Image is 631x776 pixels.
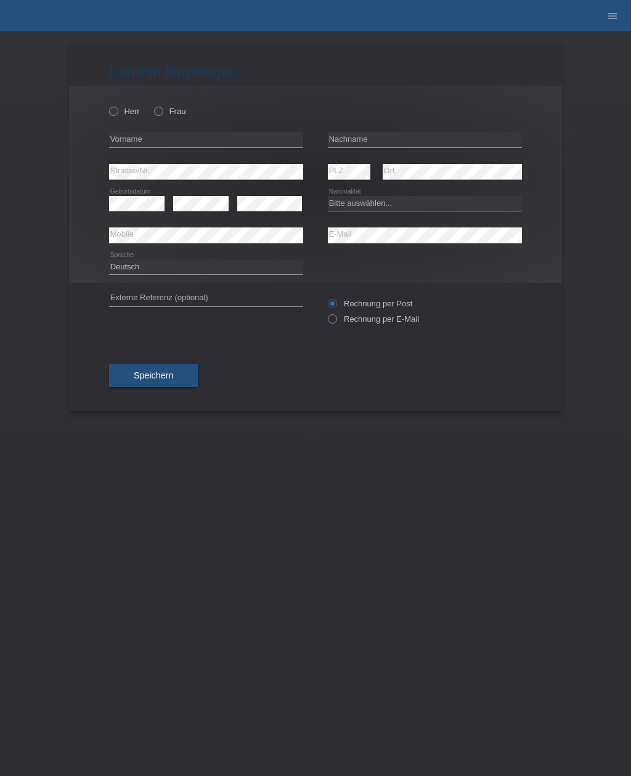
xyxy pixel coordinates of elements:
[600,12,625,19] a: menu
[109,64,522,80] h1: Kund*in hinzufügen
[109,107,117,115] input: Herr
[606,10,619,22] i: menu
[328,314,419,324] label: Rechnung per E-Mail
[328,299,412,308] label: Rechnung per Post
[154,107,162,115] input: Frau
[328,299,336,314] input: Rechnung per Post
[109,364,198,387] button: Speichern
[134,370,173,380] span: Speichern
[154,107,185,116] label: Frau
[109,107,140,116] label: Herr
[328,314,336,330] input: Rechnung per E-Mail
